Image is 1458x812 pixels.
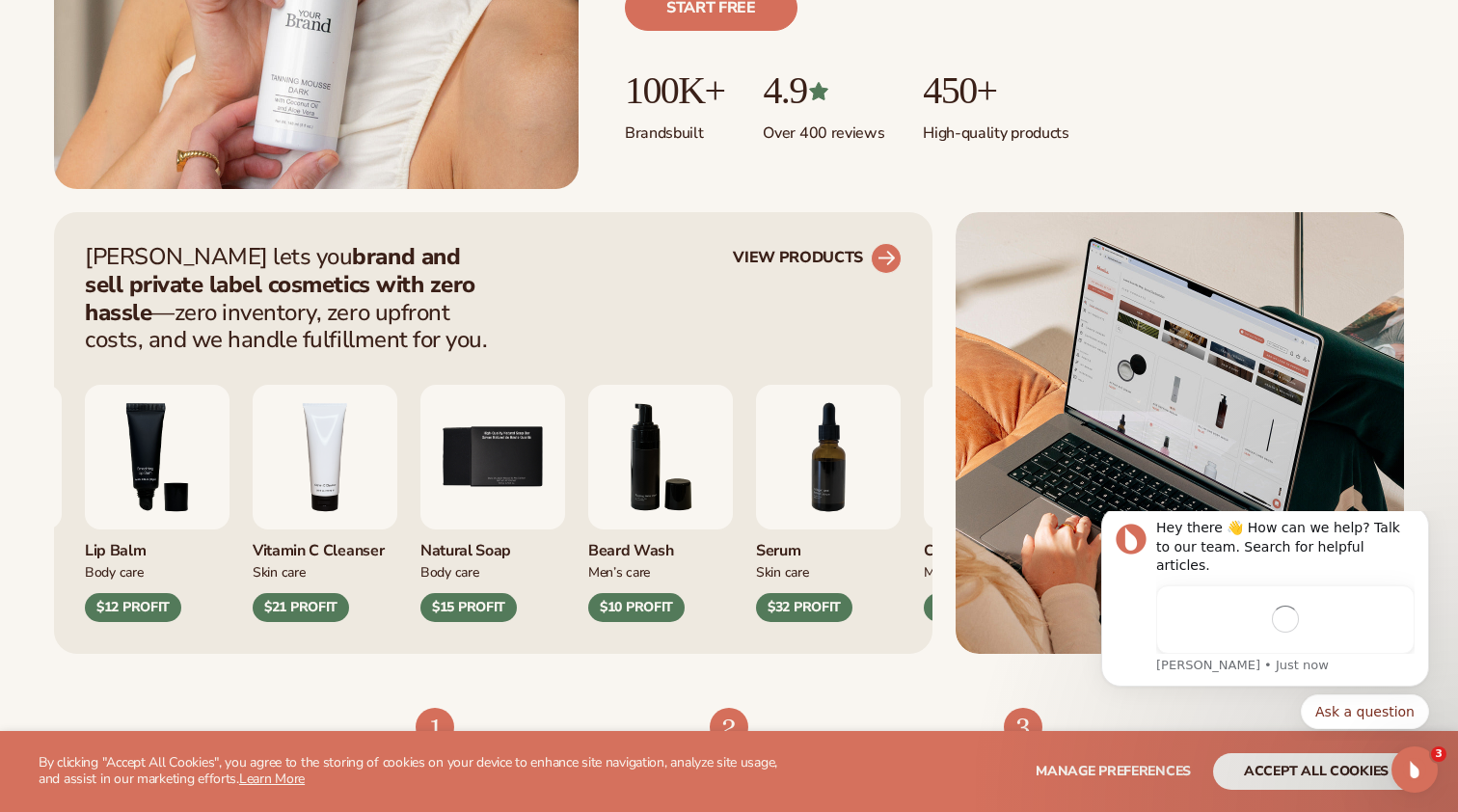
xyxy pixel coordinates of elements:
[588,529,733,561] div: Beard Wash
[43,13,74,43] img: Profile image for Lee
[588,593,685,622] div: $10 PROFIT
[956,212,1404,654] img: Shopify Image 5
[923,112,1068,144] p: High-quality products
[625,112,724,144] p: Brands built
[85,529,229,561] div: Lip Balm
[416,708,454,746] img: Shopify Image 7
[756,593,852,622] div: $32 PROFIT
[756,561,901,582] div: Skin Care
[85,593,181,622] div: $12 PROFIT
[1072,511,1458,741] iframe: Intercom notifications message
[588,385,733,529] img: Foaming beard wash.
[756,529,901,561] div: Serum
[1036,762,1191,780] span: Manage preferences
[253,561,397,582] div: Skin Care
[420,385,565,529] img: Nature bar of soap.
[1004,708,1042,746] img: Shopify Image 9
[924,529,1068,561] div: Cream Lipstick
[733,243,902,274] a: VIEW PRODUCTS
[756,385,901,622] div: 7 / 9
[924,385,1068,529] img: Luxury cream lipstick.
[924,593,1020,622] div: $14 PROFIT
[253,385,397,529] img: Vitamin c cleanser.
[763,112,884,144] p: Over 400 reviews
[763,69,884,112] p: 4.9
[29,183,357,218] div: Quick reply options
[588,561,733,582] div: Men’s Care
[924,385,1068,622] div: 8 / 9
[39,755,791,788] p: By clicking "Accept All Cookies", you agree to the storing of cookies on your device to enhance s...
[1391,746,1438,793] iframe: Intercom live chat
[84,8,342,65] div: Hey there 👋 How can we help? Talk to our team. Search for helpful articles.
[1431,746,1446,762] span: 3
[253,529,397,561] div: Vitamin C Cleanser
[85,385,229,529] img: Smoothing lip balm.
[420,561,565,582] div: Body Care
[625,69,724,112] p: 100K+
[85,243,499,354] p: [PERSON_NAME] lets you —zero inventory, zero upfront costs, and we handle fulfillment for you.
[1213,753,1419,790] button: accept all cookies
[924,561,1068,582] div: Makeup
[420,529,565,561] div: Natural Soap
[239,770,305,788] a: Learn More
[923,69,1068,112] p: 450+
[1036,753,1191,790] button: Manage preferences
[85,385,229,622] div: 3 / 9
[84,146,342,163] p: Message from Lee, sent Just now
[84,8,342,143] div: Message content
[253,385,397,622] div: 4 / 9
[420,593,517,622] div: $15 PROFIT
[588,385,733,622] div: 6 / 9
[710,708,748,746] img: Shopify Image 8
[420,385,565,622] div: 5 / 9
[85,241,475,328] strong: brand and sell private label cosmetics with zero hassle
[229,183,357,218] button: Quick reply: Ask a question
[253,593,349,622] div: $21 PROFIT
[85,561,229,582] div: Body Care
[756,385,901,529] img: Collagen and retinol serum.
